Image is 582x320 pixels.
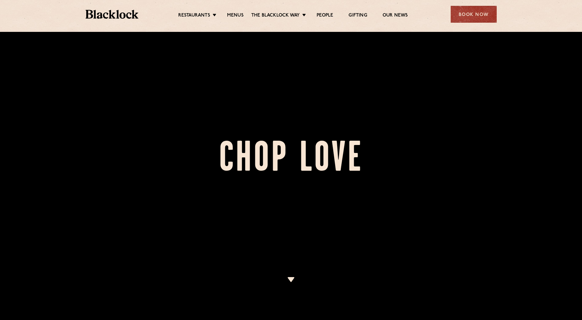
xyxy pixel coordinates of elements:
[451,6,497,23] div: Book Now
[317,13,333,19] a: People
[227,13,244,19] a: Menus
[349,13,367,19] a: Gifting
[251,13,300,19] a: The Blacklock Way
[86,10,139,19] img: BL_Textured_Logo-footer-cropped.svg
[287,277,295,282] img: icon-dropdown-cream.svg
[178,13,210,19] a: Restaurants
[383,13,408,19] a: Our News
